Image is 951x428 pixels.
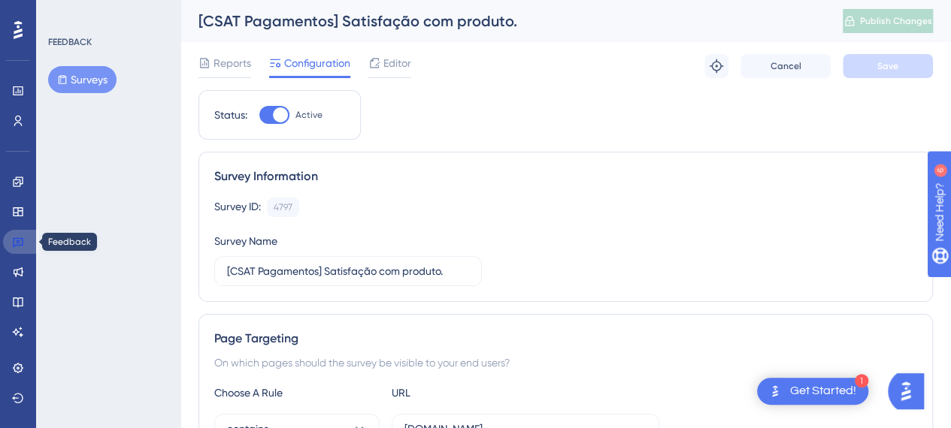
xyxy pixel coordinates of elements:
div: Survey Information [214,167,917,185]
span: Need Help? [35,4,94,22]
span: Save [877,60,898,72]
div: URL [392,384,557,402]
div: Open Get Started! checklist, remaining modules: 1 [757,378,868,405]
div: Page Targeting [214,330,917,348]
div: On which pages should the survey be visible to your end users? [214,354,917,372]
button: Surveys [48,66,117,93]
div: 6 [104,8,109,20]
span: Cancel [771,60,801,72]
div: Survey Name [214,232,277,250]
button: Publish Changes [843,9,933,33]
div: [CSAT Pagamentos] Satisfação com produto. [198,11,805,32]
input: Type your Survey name [227,263,469,279]
span: Active [295,109,323,121]
button: Cancel [741,54,831,78]
div: Choose A Rule [214,384,380,402]
iframe: UserGuiding AI Assistant Launcher [888,369,933,414]
div: FEEDBACK [48,36,92,48]
div: Status: [214,106,247,124]
div: Survey ID: [214,197,261,217]
span: Editor [383,54,411,72]
button: Save [843,54,933,78]
span: Publish Changes [860,15,932,27]
span: Reports [214,54,251,72]
div: 1 [855,374,868,387]
div: Get Started! [790,383,856,399]
img: launcher-image-alternative-text [766,382,784,400]
div: 4797 [274,201,292,213]
span: Configuration [284,54,350,72]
